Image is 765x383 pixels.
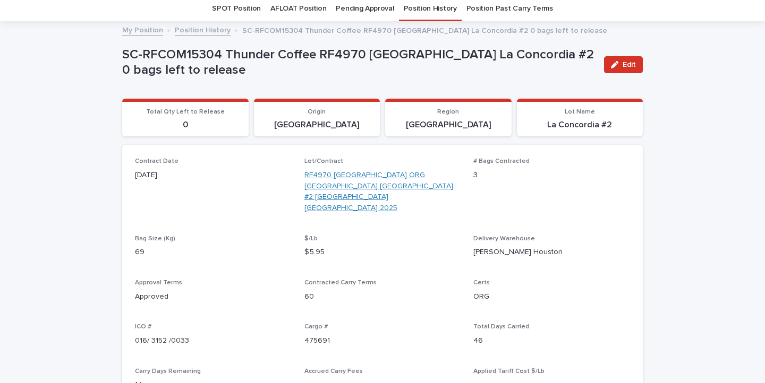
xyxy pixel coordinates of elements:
[623,61,636,68] span: Edit
[135,335,292,346] p: 016/ 3152 /0033
[135,158,178,164] span: Contract Date
[473,368,545,375] span: Applied Tariff Cost $/Lb
[523,120,637,130] p: La Concordia #2
[135,291,292,302] p: Approved
[392,120,505,130] p: [GEOGRAPHIC_DATA]
[135,368,201,375] span: Carry Days Remaining
[260,120,374,130] p: [GEOGRAPHIC_DATA]
[304,335,461,346] p: 475691
[135,324,151,330] span: ICO #
[304,170,461,214] a: RF4970 [GEOGRAPHIC_DATA] ORG [GEOGRAPHIC_DATA] [GEOGRAPHIC_DATA] #2 [GEOGRAPHIC_DATA] [GEOGRAPHIC...
[304,236,318,242] span: $/Lb
[473,170,630,181] p: 3
[135,280,182,286] span: Approval Terms
[175,23,231,36] a: Position History
[473,291,630,302] p: ORG
[135,170,292,181] p: [DATE]
[304,158,343,164] span: Lot/Contract
[304,247,461,258] p: $ 5.95
[437,109,459,115] span: Region
[129,120,242,130] p: 0
[304,280,377,286] span: Contracted Carry Terms
[473,280,490,286] span: Certs
[304,324,328,330] span: Cargo #
[473,324,529,330] span: Total Days Carried
[308,109,326,115] span: Origin
[135,236,175,242] span: Bag Size (Kg)
[565,109,595,115] span: Lot Name
[122,23,163,36] a: My Position
[146,109,225,115] span: Total Qty Left to Release
[604,56,643,73] button: Edit
[473,335,630,346] p: 46
[473,158,530,164] span: # Bags Contracted
[473,236,535,242] span: Delivery Warehouse
[242,24,607,36] p: SC-RFCOM15304 Thunder Coffee RF4970 [GEOGRAPHIC_DATA] La Concordia #2 0 bags left to release
[135,247,292,258] p: 69
[304,368,363,375] span: Accrued Carry Fees
[304,291,461,302] p: 60
[473,247,630,258] p: [PERSON_NAME] Houston
[122,47,596,78] p: SC-RFCOM15304 Thunder Coffee RF4970 [GEOGRAPHIC_DATA] La Concordia #2 0 bags left to release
